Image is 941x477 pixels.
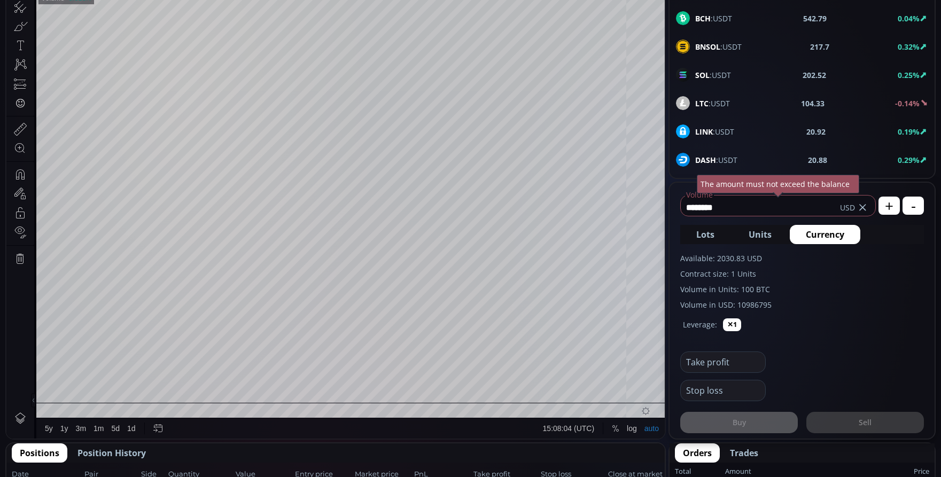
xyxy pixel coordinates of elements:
b: BNSOL [695,42,720,52]
button: Orders [675,443,720,463]
button: Lots [680,225,730,244]
b: 0.29% [898,155,920,165]
button: Currency [790,225,860,244]
div: BTC [35,25,52,34]
span: Lots [696,228,714,241]
b: 0.32% [898,42,920,52]
span: Position History [77,447,146,459]
b: 217.7 [810,41,829,52]
label: Contract size: 1 Units [680,268,924,279]
b: DASH [695,155,716,165]
div: Indicators [199,6,232,14]
b: 0.25% [898,70,920,80]
b: -0.14% [895,98,920,108]
div: H [169,26,175,34]
div: 3.313K [62,38,84,46]
label: Available: 2030.83 USD [680,253,924,264]
b: 0.19% [898,127,920,137]
button: Position History [69,443,154,463]
div: O [127,26,133,34]
span: Units [749,228,772,241]
div: 109189.99 [215,26,248,34]
span: :USDT [695,154,737,166]
div: 1d [121,468,129,477]
div: Bitcoin [69,25,101,34]
b: 542.79 [803,13,827,24]
div: Hide Drawings Toolbar [25,437,29,452]
div: +232.09 (+0.21%) [293,26,348,34]
span: USD [840,202,855,213]
div: 109911.61 [175,26,207,34]
div: 1D [52,25,69,34]
b: BCH [695,13,711,24]
b: 202.52 [803,69,826,81]
span: Trades [730,447,758,459]
div: The amount must not exceed the balance [697,175,859,193]
div:  [10,143,18,153]
span: :USDT [695,69,731,81]
div: D [91,6,96,14]
div: 1m [87,468,97,477]
b: 20.92 [806,126,826,137]
div: L [211,26,215,34]
span: Orders [683,447,712,459]
label: Volume in USD: 10986795 [680,299,924,310]
div: 109635.85 [134,26,166,34]
b: 20.88 [808,154,827,166]
button: Units [733,225,788,244]
div: auto [638,468,652,477]
div: Market open [109,25,119,34]
span: :USDT [695,98,730,109]
b: LINK [695,127,713,137]
div: 109867.94 [257,26,290,34]
div: 5d [105,468,114,477]
span: :USDT [695,126,734,137]
span: Positions [20,447,59,459]
div: Volume [35,38,58,46]
button: Positions [12,443,67,463]
div: C [252,26,257,34]
button: Trades [722,443,766,463]
b: 104.33 [801,98,825,109]
span: Currency [806,228,844,241]
span: :USDT [695,13,732,24]
div: Compare [144,6,175,14]
b: 0.04% [898,13,920,24]
span: :USDT [695,41,742,52]
div: log [620,468,631,477]
button: - [903,197,924,215]
span: 15:08:04 (UTC) [536,468,588,477]
button: + [878,197,900,215]
div: 5y [38,468,46,477]
b: LTC [695,98,709,108]
div: 3m [69,468,80,477]
button: ✕1 [723,318,741,331]
b: SOL [695,70,710,80]
label: Leverage: [683,319,717,330]
div: 1y [54,468,62,477]
label: Volume in Units: 100 BTC [680,284,924,295]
